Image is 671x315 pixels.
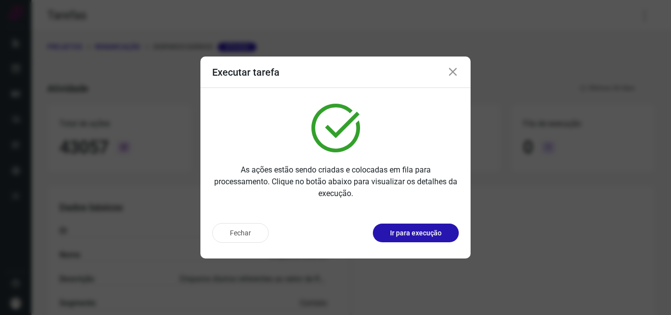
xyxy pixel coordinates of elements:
button: Fechar [212,223,269,243]
img: verified.svg [311,104,360,152]
p: As ações estão sendo criadas e colocadas em fila para processamento. Clique no botão abaixo para ... [212,164,459,200]
button: Ir para execução [373,224,459,242]
h3: Executar tarefa [212,66,280,78]
p: Ir para execução [390,228,442,238]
